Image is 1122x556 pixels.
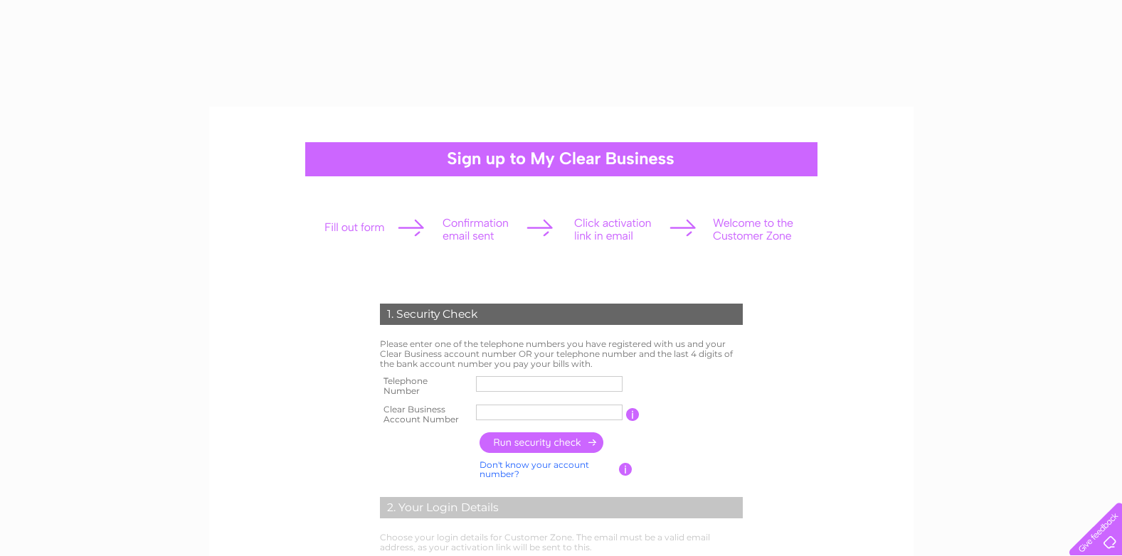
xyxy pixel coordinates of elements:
[376,529,746,556] td: Choose your login details for Customer Zone. The email must be a valid email address, as your act...
[380,497,743,518] div: 2. Your Login Details
[626,408,640,421] input: Information
[380,304,743,325] div: 1. Security Check
[376,336,746,372] td: Please enter one of the telephone numbers you have registered with us and your Clear Business acc...
[376,400,473,429] th: Clear Business Account Number
[619,463,633,476] input: Information
[480,459,589,480] a: Don't know your account number?
[376,372,473,400] th: Telephone Number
